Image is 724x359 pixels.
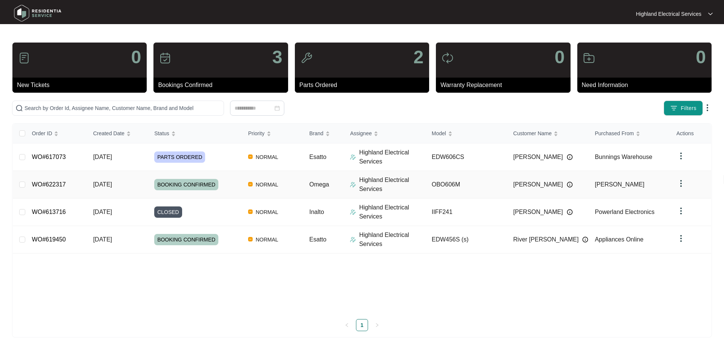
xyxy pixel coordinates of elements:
li: Next Page [371,319,383,331]
span: NORMAL [253,180,281,189]
p: Parts Ordered [299,81,429,90]
span: [DATE] [93,209,112,215]
span: Model [432,129,446,137]
span: NORMAL [253,208,281,217]
th: Assignee [344,124,425,144]
p: Warranty Replacement [440,81,570,90]
span: Assignee [350,129,372,137]
span: Inalto [309,209,324,215]
span: [DATE] [93,154,112,160]
span: Customer Name [513,129,552,137]
span: Brand [309,129,323,137]
p: Bookings Confirmed [158,81,288,90]
p: 2 [413,48,423,66]
img: icon [18,52,30,64]
span: Created Date [93,129,124,137]
img: icon [442,52,454,64]
span: Appliances Online [595,236,643,243]
span: Purchased From [595,129,633,137]
th: Actions [670,124,711,144]
li: 1 [356,319,368,331]
span: Omega [309,181,329,188]
span: [DATE] [93,181,112,188]
span: BOOKING CONFIRMED [154,179,218,190]
img: Vercel Logo [248,154,253,159]
button: filter iconFilters [664,101,703,116]
img: icon [301,52,313,64]
p: Highland Electrical Services [359,148,425,166]
span: NORMAL [253,153,281,162]
td: OBO606M [426,171,507,199]
th: Customer Name [507,124,589,144]
span: NORMAL [253,235,281,244]
p: Need Information [582,81,712,90]
img: Vercel Logo [248,209,253,214]
td: EDW606CS [426,144,507,171]
span: Status [154,129,169,137]
span: [PERSON_NAME] [513,180,563,189]
img: Vercel Logo [248,237,253,241]
a: WO#613716 [32,209,66,215]
img: Assigner Icon [350,154,356,160]
span: Esatto [309,154,326,160]
p: Highland Electrical Services [359,176,425,194]
th: Order ID [26,124,87,144]
span: Order ID [32,129,52,137]
a: WO#622317 [32,181,66,188]
th: Created Date [87,124,148,144]
th: Brand [303,124,344,144]
span: Filters [681,104,696,112]
a: 1 [356,319,368,331]
span: [PERSON_NAME] [513,153,563,162]
p: Highland Electrical Services [636,10,701,18]
td: IIFF241 [426,199,507,226]
img: dropdown arrow [676,234,686,243]
button: left [341,319,353,331]
span: [PERSON_NAME] [513,208,563,217]
button: right [371,319,383,331]
p: Highland Electrical Services [359,231,425,249]
a: WO#619450 [32,236,66,243]
th: Model [426,124,507,144]
img: dropdown arrow [676,179,686,188]
td: EDW456S (s) [426,226,507,254]
span: right [375,323,379,327]
th: Priority [242,124,303,144]
img: dropdown arrow [708,12,713,16]
span: Bunnings Warehouse [595,154,652,160]
span: CLOSED [154,206,182,218]
span: Priority [248,129,265,137]
img: residentia service logo [11,2,64,24]
img: Info icon [582,237,588,243]
span: left [345,323,349,327]
th: Purchased From [589,124,670,144]
img: Assigner Icon [350,209,356,215]
li: Previous Page [341,319,353,331]
img: Info icon [567,182,573,188]
img: icon [159,52,171,64]
img: icon [583,52,595,64]
img: search-icon [15,104,23,112]
span: [DATE] [93,236,112,243]
p: 0 [131,48,141,66]
span: BOOKING CONFIRMED [154,234,218,245]
img: Info icon [567,209,573,215]
span: Esatto [309,236,326,243]
p: 3 [272,48,282,66]
span: PARTS ORDERED [154,151,205,163]
img: dropdown arrow [703,103,712,112]
input: Search by Order Id, Assignee Name, Customer Name, Brand and Model [25,104,221,112]
img: Info icon [567,154,573,160]
p: 0 [555,48,565,66]
th: Status [148,124,242,144]
span: [PERSON_NAME] [595,181,644,188]
span: Powerland Electronics [595,209,654,215]
img: Assigner Icon [350,237,356,243]
p: New Tickets [17,81,147,90]
span: River [PERSON_NAME] [513,235,578,244]
p: Highland Electrical Services [359,203,425,221]
a: WO#617073 [32,154,66,160]
img: dropdown arrow [676,151,686,160]
img: Assigner Icon [350,182,356,188]
img: filter icon [670,104,678,112]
